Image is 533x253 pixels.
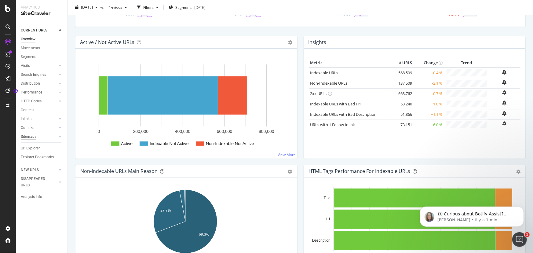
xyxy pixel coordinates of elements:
div: Distribution [21,80,40,87]
a: Indexable URLs with Bad Description [310,112,377,117]
div: Movements [21,45,40,51]
a: Inlinks [21,116,57,122]
a: Performance [21,89,57,96]
td: 51,866 [389,109,414,119]
div: HTML Tags Performance for Indexable URLs [309,168,411,174]
svg: A chart. [80,58,290,154]
td: -6.0 % [414,119,444,130]
text: 27.7% [160,208,171,213]
a: Analysis Info [21,194,63,200]
text: 200,000 [133,129,148,134]
a: Search Engines [21,71,57,78]
div: Tooltip anchor [13,88,18,94]
th: # URLS [389,58,414,68]
button: Previous [105,2,130,12]
div: bell-plus [502,121,507,126]
text: 400,000 [175,129,191,134]
div: Filters [143,5,154,10]
td: -0.4 % [414,68,444,78]
a: Distribution [21,80,57,87]
span: 2025 Aug. 8th [81,5,93,10]
div: gear [288,170,292,174]
text: H1 [326,217,330,222]
a: Content [21,107,63,113]
td: +1.0 % [414,99,444,109]
div: bell-plus [502,90,507,95]
div: SiteCrawler [21,10,63,17]
div: Outlinks [21,125,34,131]
div: [DATE] [194,5,205,10]
span: Segments [175,5,192,10]
a: View More [278,152,296,157]
text: Active [121,141,133,146]
iframe: Intercom live chat [512,232,527,247]
div: Segments [21,54,37,60]
a: CURRENT URLS [21,27,57,34]
span: vs [100,5,105,10]
div: Content [21,107,34,113]
text: Description [312,238,330,243]
div: bell-plus [502,111,507,116]
div: DISAPPEARED URLS [21,176,52,189]
div: Overview [21,36,35,42]
div: Url Explorer [21,145,40,152]
a: Sitemaps [21,134,57,140]
button: Segments[DATE] [166,2,208,12]
th: Change [414,58,444,68]
div: Search Engines [21,71,46,78]
div: Non-Indexable URLs Main Reason [80,168,158,174]
button: [DATE] [73,2,100,12]
text: Title [323,196,330,200]
td: -2.1 % [414,78,444,88]
th: Metric [309,58,389,68]
a: HTTP Codes [21,98,57,105]
a: Movements [21,45,63,51]
span: Previous [105,5,122,10]
td: 663,762 [389,88,414,99]
text: 69.3% [199,233,209,237]
td: 568,509 [389,68,414,78]
button: Filters [135,2,161,12]
text: 600,000 [217,129,232,134]
div: bell-plus [502,101,507,105]
a: URLs with 1 Follow Inlink [310,122,355,127]
th: Trend [444,58,488,68]
a: Indexable URLs [310,70,338,75]
div: HTTP Codes [21,98,42,105]
text: Indexable Not Active [150,141,189,146]
a: Outlinks [21,125,57,131]
div: CURRENT URLS [21,27,47,34]
iframe: Intercom notifications message [411,194,533,237]
text: Non-Indexable Not Active [206,141,254,146]
div: Sitemaps [21,134,36,140]
h4: Insights [308,38,327,46]
td: 53,240 [389,99,414,109]
text: 800,000 [259,129,274,134]
div: bell-plus [502,80,507,85]
a: DISAPPEARED URLS [21,176,57,189]
a: Non-Indexable URLs [310,80,348,86]
div: Inlinks [21,116,31,122]
text: 0 [98,129,100,134]
td: -0.7 % [414,88,444,99]
div: Visits [21,63,30,69]
a: Explorer Bookmarks [21,154,63,160]
div: bell-plus [502,70,507,75]
div: Performance [21,89,42,96]
a: Indexable URLs with Bad H1 [310,101,361,107]
td: 73,151 [389,119,414,130]
span: 1 [525,232,530,237]
td: +1.1 % [414,109,444,119]
h4: Active / Not Active URLs [80,38,134,46]
div: Analysis Info [21,194,42,200]
a: Visits [21,63,57,69]
a: Url Explorer [21,145,63,152]
div: NEW URLS [21,167,39,173]
a: 2xx URLs [310,91,327,96]
a: NEW URLS [21,167,57,173]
